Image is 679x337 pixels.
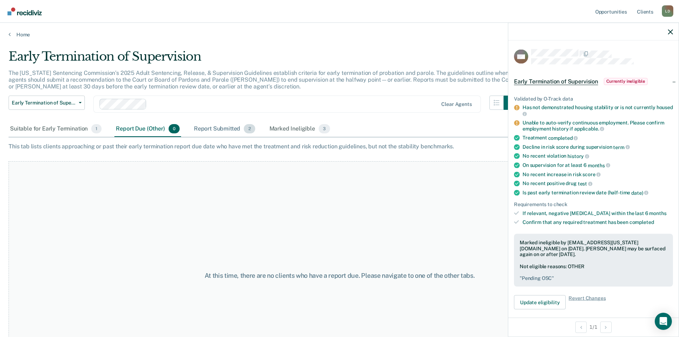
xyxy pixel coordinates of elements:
[514,295,566,310] button: Update eligibility
[523,144,673,150] div: Decline in risk score during supervision
[174,272,505,280] div: At this time, there are no clients who have a report due. Please navigate to one of the other tabs.
[9,49,518,70] div: Early Termination of Supervision
[523,219,673,225] div: Confirm that any required treatment has been
[649,210,666,216] span: months
[523,162,673,168] div: On supervision for at least 6
[575,321,587,333] button: Previous Opportunity
[268,121,332,137] div: Marked Ineligible
[629,219,654,225] span: completed
[569,295,606,310] span: Revert Changes
[548,135,578,141] span: completed
[114,121,181,137] div: Report Due (Other)
[169,124,180,133] span: 0
[514,201,673,208] div: Requirements to check
[9,121,103,137] div: Suitable for Early Termination
[567,153,589,159] span: history
[604,78,648,85] span: Currently ineligible
[508,317,679,336] div: 1 / 1
[514,78,598,85] span: Early Termination of Supervision
[523,119,673,132] div: Unable to auto-verify continuous employment. Please confirm employment history if applicable.
[523,135,673,141] div: Treatment
[9,31,670,38] a: Home
[523,153,673,159] div: No recent violation
[520,263,667,281] div: Not eligible reasons: OTHER
[12,100,76,106] span: Early Termination of Supervision
[655,313,672,330] div: Open Intercom Messenger
[662,5,673,17] button: Profile dropdown button
[7,7,42,15] img: Recidiviz
[520,275,667,281] pre: " Pending OSC "
[192,121,257,137] div: Report Submitted
[523,171,673,178] div: No recent increase in risk
[523,104,673,117] div: Has not demonstrated housing stability or is not currently housed
[523,189,673,196] div: Is past early termination review date (half-time
[588,162,610,168] span: months
[578,180,592,186] span: test
[244,124,255,133] span: 2
[9,143,670,150] div: This tab lists clients approaching or past their early termination report due date who have met t...
[520,239,667,257] div: Marked ineligible by [EMAIL_ADDRESS][US_STATE][DOMAIN_NAME] on [DATE]. [PERSON_NAME] may be surfa...
[523,180,673,187] div: No recent positive drug
[613,144,629,150] span: term
[662,5,673,17] div: L D
[582,172,601,177] span: score
[91,124,102,133] span: 1
[600,321,612,333] button: Next Opportunity
[319,124,330,133] span: 3
[514,96,673,102] div: Validated by O-Track data
[508,70,679,93] div: Early Termination of SupervisionCurrently ineligible
[441,101,472,107] div: Clear agents
[631,190,648,195] span: date)
[9,70,516,90] p: The [US_STATE] Sentencing Commission’s 2025 Adult Sentencing, Release, & Supervision Guidelines e...
[523,210,673,216] div: If relevant, negative [MEDICAL_DATA] within the last 6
